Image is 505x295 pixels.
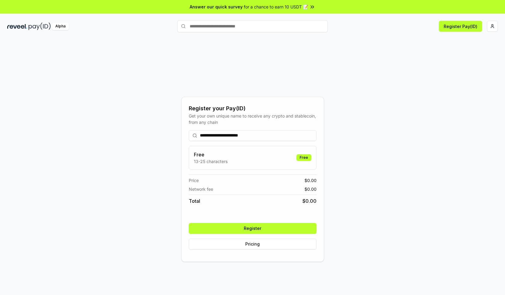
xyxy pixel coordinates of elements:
button: Pricing [189,239,317,249]
span: Total [189,197,200,205]
div: Free [296,154,311,161]
span: Price [189,177,199,184]
h3: Free [194,151,228,158]
span: $ 0.00 [302,197,317,205]
div: Alpha [52,23,69,30]
button: Register Pay(ID) [439,21,482,32]
span: $ 0.00 [305,186,317,192]
span: for a chance to earn 10 USDT 📝 [244,4,308,10]
span: Answer our quick survey [190,4,243,10]
img: reveel_dark [7,23,27,30]
p: 13-25 characters [194,158,228,165]
span: Network fee [189,186,213,192]
div: Get your own unique name to receive any crypto and stablecoin, from any chain [189,113,317,125]
span: $ 0.00 [305,177,317,184]
img: pay_id [29,23,51,30]
button: Register [189,223,317,234]
div: Register your Pay(ID) [189,104,317,113]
